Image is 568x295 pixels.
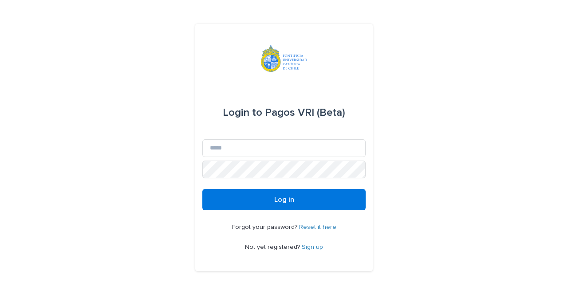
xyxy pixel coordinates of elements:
[274,196,294,203] span: Log in
[223,107,262,118] span: Login to
[232,224,299,230] span: Forgot your password?
[299,224,336,230] a: Reset it here
[202,189,366,210] button: Log in
[261,45,307,72] img: iqsleoUpQLaG7yz5l0jK
[302,244,323,250] a: Sign up
[245,244,302,250] span: Not yet registered?
[223,100,345,125] div: Pagos VRI (Beta)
